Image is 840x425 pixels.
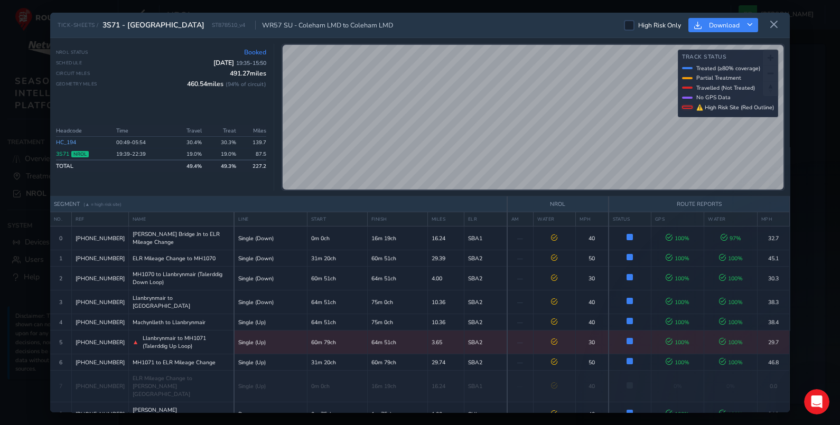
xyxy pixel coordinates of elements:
td: Single (Up) [234,354,307,371]
span: [PERSON_NAME] Bridge Jn to ELR Mileage Change [133,230,230,246]
span: [DATE] [213,59,266,67]
td: 16m 19ch [367,226,427,250]
th: MPH [576,212,609,226]
span: 100 % [666,318,689,326]
td: SBA2 [464,290,507,314]
span: ( 94 % of circuit) [226,80,266,88]
td: 4.00 [427,267,464,290]
td: 139.7 [239,136,266,148]
span: 460.54 miles [187,80,266,88]
th: Time [113,125,170,137]
td: 30.3% [205,136,239,148]
td: 60m 79ch [307,330,367,354]
iframe: Intercom live chat [804,389,829,414]
span: 100 % [719,275,743,282]
span: Llanbrynmair to [GEOGRAPHIC_DATA] [133,294,230,310]
td: 10.36 [427,314,464,330]
td: 29.7 [758,330,790,354]
span: 0% [726,382,735,390]
td: 16.24 [427,226,464,250]
span: 100 % [719,298,743,306]
span: ELR Mileage Change to [PERSON_NAME][GEOGRAPHIC_DATA] [133,374,230,398]
td: 40 [576,290,609,314]
span: 97 % [721,234,741,242]
th: WATER [533,212,576,226]
span: Partial Treatment [696,74,741,82]
span: No GPS Data [696,93,731,101]
td: 29.74 [427,354,464,371]
td: 40 [576,226,609,250]
td: 16.24 [427,371,464,402]
td: Single (Down) [234,226,307,250]
span: 100 % [719,338,743,346]
td: 46.8 [758,354,790,371]
td: 64m 51ch [307,314,367,330]
span: ⚠ High Risk Site (Red Outline) [696,103,774,111]
td: 45.1 [758,250,790,267]
th: GPS [651,212,704,226]
span: — [517,358,523,366]
td: 60m 51ch [307,267,367,290]
td: Single (Up) [234,314,307,330]
td: Single (Up) [234,371,307,402]
span: — [517,382,523,390]
td: 75m 0ch [367,290,427,314]
span: 100 % [719,318,743,326]
span: 100 % [666,275,689,282]
td: 19:39 - 22:39 [113,148,170,160]
td: SBA2 [464,250,507,267]
td: Single (Down) [234,267,307,290]
td: 64m 51ch [367,267,427,290]
td: 00:49 - 05:54 [113,136,170,148]
td: 38.3 [758,290,790,314]
th: STATUS [609,212,651,226]
td: 32.7 [758,226,790,250]
td: SBA1 [464,226,507,250]
span: 0% [674,382,682,390]
span: MH1071 to ELR Mileage Change [133,358,216,366]
span: 100 % [719,358,743,366]
span: — [517,254,523,262]
td: 64m 51ch [367,330,427,354]
th: FINISH [367,212,427,226]
th: ELR [464,212,507,226]
td: 38.4 [758,314,790,330]
td: 40 [576,371,609,402]
td: 10.36 [427,290,464,314]
th: ROUTE REPORTS [609,196,790,212]
span: 100 % [666,234,689,242]
td: 19.0 % [170,148,204,160]
th: WATER [704,212,758,226]
span: — [517,298,523,306]
span: — [517,338,523,346]
td: 49.3 % [205,160,239,172]
canvas: Map [283,45,783,190]
span: Machynlleth to Llanbrynmair [133,318,206,326]
span: — [517,318,523,326]
span: 100 % [719,254,743,262]
span: 491.27 miles [230,69,266,78]
span: 100 % [666,358,689,366]
span: Travelled (Not Treated) [696,84,755,92]
td: SBA2 [464,267,507,290]
th: NROL [507,196,609,212]
span: — [517,234,523,242]
span: Llanbrynmair to MH1071 (Talerddig Up Loop) [143,334,230,350]
td: 19.0% [205,148,239,160]
span: ELR Mileage Change to MH1070 [133,254,216,262]
td: 31m 20ch [307,250,367,267]
td: 50 [576,354,609,371]
td: 16m 19ch [367,371,427,402]
td: 30.4 % [170,136,204,148]
th: AM [507,212,533,226]
td: Single (Up) [234,330,307,354]
td: 49.4 % [170,160,204,172]
td: 31m 20ch [307,354,367,371]
td: 227.2 [239,160,266,172]
td: 30 [576,330,609,354]
td: 0.0 [758,371,790,402]
td: 60m 51ch [367,250,427,267]
th: Miles [239,125,266,137]
td: 50 [576,250,609,267]
td: 30.3 [758,267,790,290]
